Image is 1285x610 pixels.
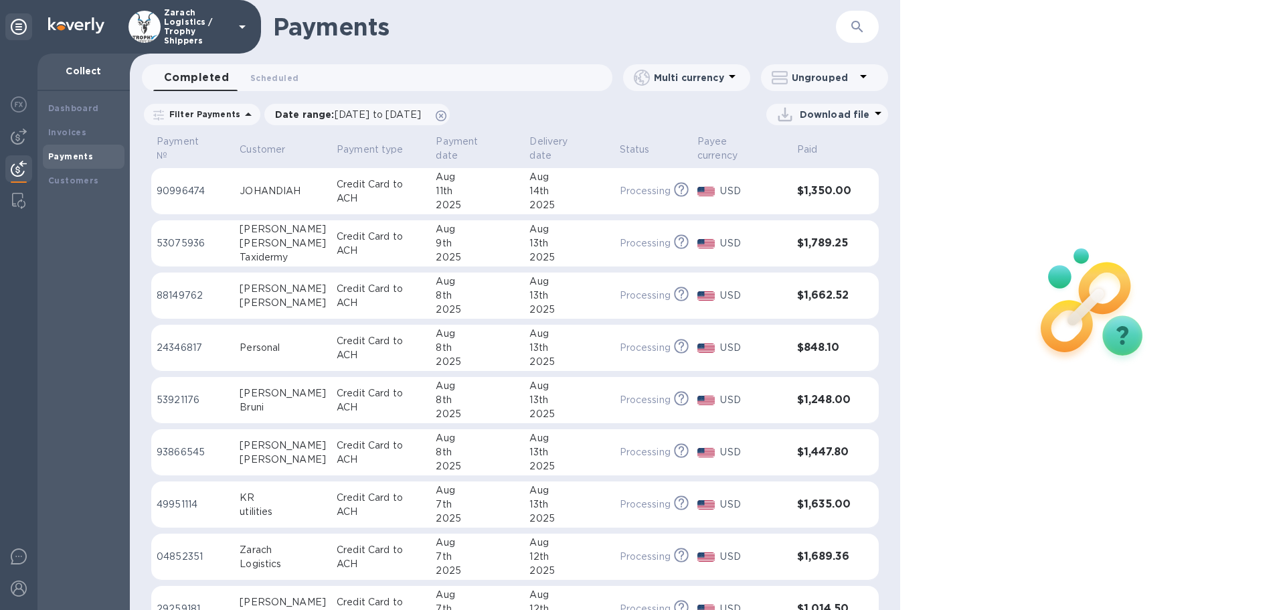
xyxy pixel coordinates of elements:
div: Aug [436,222,519,236]
div: 2025 [529,459,608,473]
div: 14th [529,184,608,198]
div: 2025 [529,512,608,526]
div: 2025 [436,407,519,421]
div: 2025 [436,459,519,473]
div: 2025 [436,355,519,369]
span: Payment № [157,135,229,163]
p: Zarach Logistics / Trophy Shippers [164,8,231,46]
h1: Payments [273,13,758,41]
div: Logistics [240,557,326,571]
p: USD [720,184,786,198]
div: [PERSON_NAME] [240,222,326,236]
div: utilities [240,505,326,519]
div: [PERSON_NAME] [240,453,326,467]
img: USD [697,187,715,196]
div: Aug [529,431,608,445]
div: 13th [529,341,608,355]
p: Status [620,143,650,157]
div: 2025 [436,303,519,317]
p: Credit Card to ACH [337,334,425,362]
img: USD [697,239,715,248]
div: 2025 [529,250,608,264]
div: 2025 [436,512,519,526]
div: Zarach [240,543,326,557]
p: Processing [620,184,671,198]
p: Payee currency [697,135,769,163]
div: Aug [436,379,519,393]
span: Status [620,143,667,157]
div: [PERSON_NAME] [240,386,326,400]
div: 8th [436,289,519,303]
div: 7th [436,498,519,512]
p: Processing [620,445,671,459]
div: 7th [436,550,519,564]
p: Credit Card to ACH [337,282,425,310]
div: [PERSON_NAME] [240,296,326,310]
p: Processing [620,289,671,303]
img: USD [697,396,715,405]
h3: $1,447.80 [797,446,852,459]
div: 12th [529,550,608,564]
div: Taxidermy [240,250,326,264]
h3: $1,662.52 [797,289,852,302]
p: Collect [48,64,119,78]
p: Ungrouped [792,71,855,84]
b: Payments [48,151,93,161]
p: USD [720,289,786,303]
div: Aug [529,536,608,550]
img: USD [697,500,715,510]
div: 2025 [436,250,519,264]
p: 04852351 [157,550,229,564]
div: Aug [436,431,519,445]
p: Download file [800,108,870,121]
div: Aug [436,536,519,550]
h3: $1,635.00 [797,498,852,511]
div: 2025 [529,407,608,421]
h3: $1,350.00 [797,185,852,198]
p: 90996474 [157,184,229,198]
p: Credit Card to ACH [337,439,425,467]
p: Processing [620,236,671,250]
span: Payment type [337,143,421,157]
p: 24346817 [157,341,229,355]
h3: $1,248.00 [797,394,852,406]
h3: $1,789.25 [797,237,852,250]
div: 2025 [436,198,519,212]
div: Aug [529,327,608,341]
div: 2025 [436,564,519,578]
span: Payment date [436,135,519,163]
div: 11th [436,184,519,198]
div: 13th [529,236,608,250]
div: Aug [529,275,608,289]
p: Payment date [436,135,501,163]
p: Filter Payments [164,108,240,120]
p: Delivery date [529,135,591,163]
div: Date range:[DATE] to [DATE] [264,104,450,125]
p: Date range : [275,108,428,121]
p: USD [720,341,786,355]
div: [PERSON_NAME] [240,236,326,250]
p: Payment type [337,143,404,157]
div: Aug [436,483,519,498]
div: Aug [529,483,608,498]
p: Paid [797,143,818,157]
div: 13th [529,445,608,459]
p: 53921176 [157,393,229,407]
p: Processing [620,550,671,564]
p: 49951114 [157,498,229,512]
div: 8th [436,393,519,407]
span: Paid [797,143,835,157]
div: 13th [529,393,608,407]
p: Customer [240,143,285,157]
span: Customer [240,143,303,157]
span: Completed [164,68,229,87]
div: KR [240,491,326,505]
img: Logo [48,17,104,33]
img: USD [697,552,715,562]
p: Payment № [157,135,211,163]
div: Personal [240,341,326,355]
div: [PERSON_NAME] [240,282,326,296]
div: 2025 [529,564,608,578]
p: Processing [620,393,671,407]
div: 9th [436,236,519,250]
